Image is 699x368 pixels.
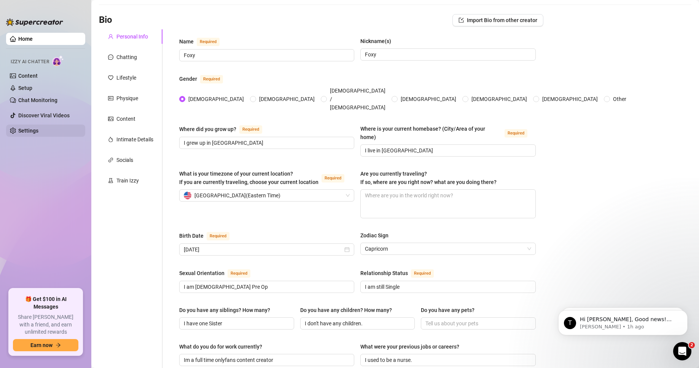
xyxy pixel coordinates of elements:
div: Relationship Status [360,269,408,277]
input: Relationship Status [365,283,529,291]
img: AI Chatter [52,55,64,66]
span: Import Bio from other creator [467,17,537,23]
span: Required [228,269,250,278]
span: Are you currently traveling? If so, where are you right now? what are you doing there? [360,171,497,185]
div: Personal Info [116,32,148,41]
span: picture [108,116,113,122]
label: What do you do for work currently? [179,342,267,351]
div: Lifestyle [116,74,136,82]
span: user [108,34,113,39]
span: 2 [689,342,695,348]
input: What do you do for work currently? [184,356,348,364]
a: Settings [18,128,38,134]
span: [DEMOGRAPHIC_DATA] [468,95,530,103]
span: import [459,18,464,23]
input: Where is your current homebase? (City/Area of your home) [365,146,529,155]
label: Do you have any children? How many? [300,306,397,314]
div: Intimate Details [116,135,153,144]
label: Where did you grow up? [179,125,271,134]
input: Sexual Orientation [184,283,348,291]
input: Do you have any children? How many? [305,319,409,328]
h3: Bio [99,14,112,26]
input: Birth Date [184,245,343,254]
span: What is your timezone of your current location? If you are currently traveling, choose your curre... [179,171,318,185]
span: [DEMOGRAPHIC_DATA] [539,95,601,103]
button: Earn nowarrow-right [13,339,78,351]
div: What do you do for work currently? [179,342,262,351]
div: Birth Date [179,232,204,240]
div: Content [116,115,135,123]
span: Share [PERSON_NAME] with a friend, and earn unlimited rewards [13,314,78,336]
input: What were your previous jobs or careers? [365,356,529,364]
span: [GEOGRAPHIC_DATA] ( Eastern Time ) [194,190,280,201]
span: [DEMOGRAPHIC_DATA] [256,95,318,103]
div: Where did you grow up? [179,125,236,133]
div: Name [179,37,194,46]
span: Earn now [30,342,53,348]
div: Do you have any pets? [421,306,474,314]
label: Do you have any pets? [421,306,480,314]
div: Gender [179,75,197,83]
input: Do you have any pets? [425,319,530,328]
label: Relationship Status [360,269,442,278]
span: Required [200,75,223,83]
span: message [108,54,113,60]
span: heart [108,75,113,80]
label: Sexual Orientation [179,269,259,278]
button: Import Bio from other creator [452,14,543,26]
span: Required [239,125,262,134]
div: Physique [116,94,138,102]
input: Do you have any siblings? How many? [184,319,288,328]
label: Birth Date [179,231,238,240]
label: What were your previous jobs or careers? [360,342,465,351]
span: [DEMOGRAPHIC_DATA] [185,95,247,103]
span: Capricorn [365,243,531,254]
div: Where is your current homebase? (City/Area of your home) [360,125,501,141]
iframe: Intercom live chat [673,342,691,360]
div: Socials [116,156,133,164]
a: Home [18,36,33,42]
label: Where is your current homebase? (City/Area of your home) [360,125,535,141]
div: Do you have any siblings? How many? [179,306,270,314]
span: idcard [108,96,113,101]
span: Required [197,38,220,46]
a: Chat Monitoring [18,97,57,103]
span: arrow-right [56,342,61,348]
label: Nickname(s) [360,37,396,45]
span: Required [505,129,527,138]
span: [DEMOGRAPHIC_DATA] [398,95,459,103]
img: us [184,192,191,199]
span: Izzy AI Chatter [11,58,49,66]
span: Required [322,174,344,182]
a: Content [18,73,38,79]
div: What were your previous jobs or careers? [360,342,459,351]
span: 🎁 Get $100 in AI Messages [13,296,78,310]
span: Required [411,269,434,278]
div: Chatting [116,53,137,61]
div: Nickname(s) [360,37,391,45]
label: Gender [179,74,231,83]
span: Required [207,232,229,240]
span: [DEMOGRAPHIC_DATA] / [DEMOGRAPHIC_DATA] [327,86,389,112]
div: Zodiac Sign [360,231,389,240]
label: Name [179,37,228,46]
iframe: Intercom notifications message [547,294,699,347]
span: Other [610,95,629,103]
input: Nickname(s) [365,50,529,59]
span: link [108,157,113,163]
div: Sexual Orientation [179,269,225,277]
label: Do you have any siblings? How many? [179,306,275,314]
label: Zodiac Sign [360,231,394,240]
span: experiment [108,178,113,183]
img: logo-BBDzfeDw.svg [6,18,63,26]
a: Discover Viral Videos [18,112,70,118]
div: Do you have any children? How many? [300,306,392,314]
span: fire [108,137,113,142]
input: Name [184,51,348,59]
a: Setup [18,85,32,91]
input: Where did you grow up? [184,139,348,147]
